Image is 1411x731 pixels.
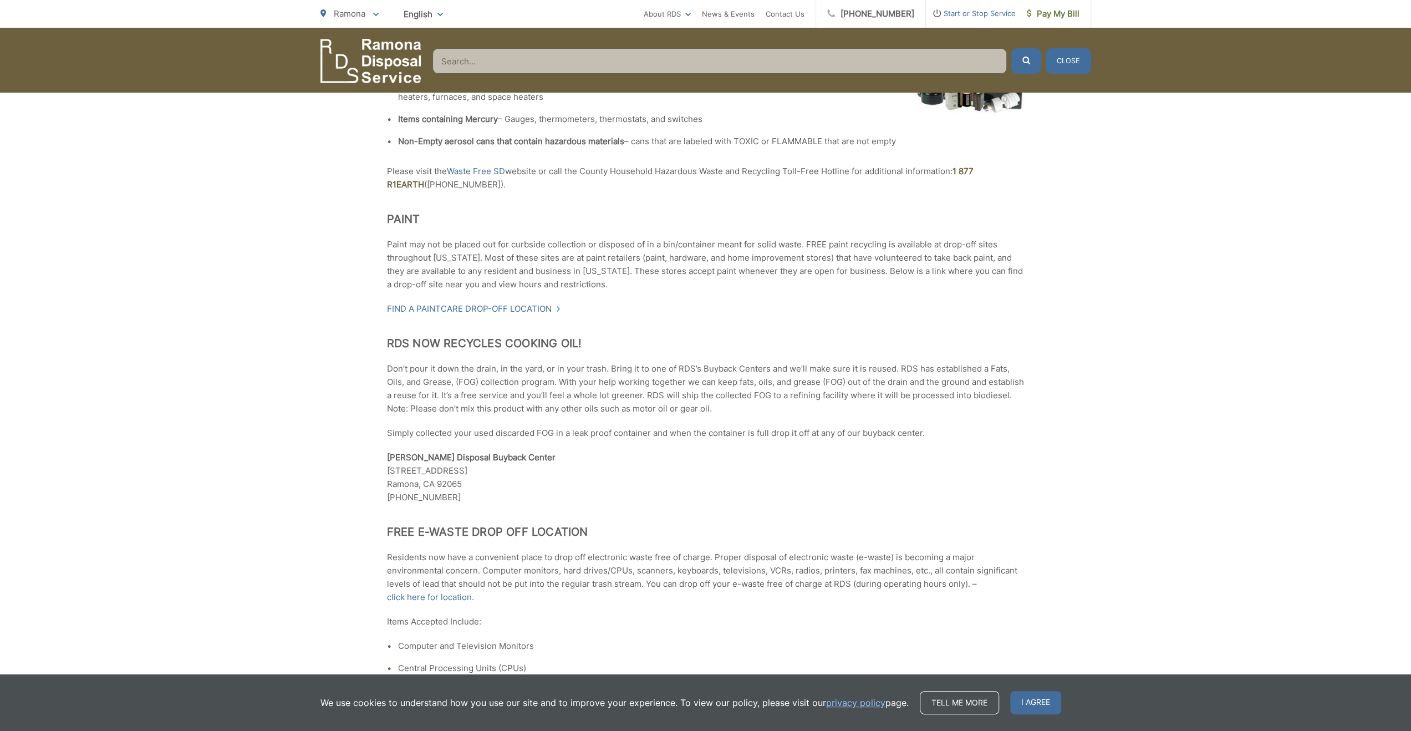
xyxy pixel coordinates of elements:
[398,136,624,146] strong: Non-Empty aerosol cans that contain hazardous materials
[387,451,1025,504] p: [STREET_ADDRESS] Ramona, CA 92065 [PHONE_NUMBER]
[398,114,498,124] strong: Items containing Mercury
[398,135,1025,148] li: – cans that are labeled with TOXIC or FLAMMABLE that are not empty
[702,7,755,21] a: News & Events
[387,615,1025,628] p: Items Accepted Include:
[1011,48,1041,74] button: Submit the search query.
[387,165,1025,191] p: Please visit the website or call the County Household Hazardous Waste and Recycling Toll-Free Hot...
[398,113,1025,126] li: – Gauges, thermometers, thermostats, and switches
[398,662,1025,675] li: Central Processing Units (CPUs)
[387,238,1025,291] p: Paint may not be placed out for curbside collection or disposed of in a bin/container meant for s...
[387,362,1025,415] p: Don’t pour it down the drain, in the yard, or in your trash. Bring it to one of RDS’s Buyback Cen...
[387,427,1025,440] p: Simply collected your used discarded FOG in a leak proof container and when the container is full...
[644,7,691,21] a: About RDS
[766,7,804,21] a: Contact Us
[387,302,561,316] a: Find a PaintCare drop-off location
[387,591,472,604] a: click here for location
[920,691,999,714] a: Tell me more
[387,551,1025,604] p: Residents now have a convenient place to drop off electronic waste free of charge. Proper disposa...
[320,696,909,709] p: We use cookies to understand how you use our site and to improve your experience. To view our pol...
[1027,7,1079,21] span: Pay My Bill
[826,696,885,709] a: privacy policy
[1010,691,1061,714] span: I agree
[447,165,505,178] a: Waste Free SD
[387,337,1025,350] h2: RDS Now Recycles Cooking Oil!
[334,8,365,19] span: Ramona
[387,525,1025,539] h2: Free E-Waste Drop Off Location
[387,452,556,463] strong: [PERSON_NAME] Disposal Buyback Center
[320,39,421,83] a: EDCD logo. Return to the homepage.
[387,212,1025,226] h2: Paint
[432,48,1007,74] input: Search
[395,4,451,24] span: English
[398,639,1025,653] li: Computer and Television Monitors
[1046,48,1091,74] button: Close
